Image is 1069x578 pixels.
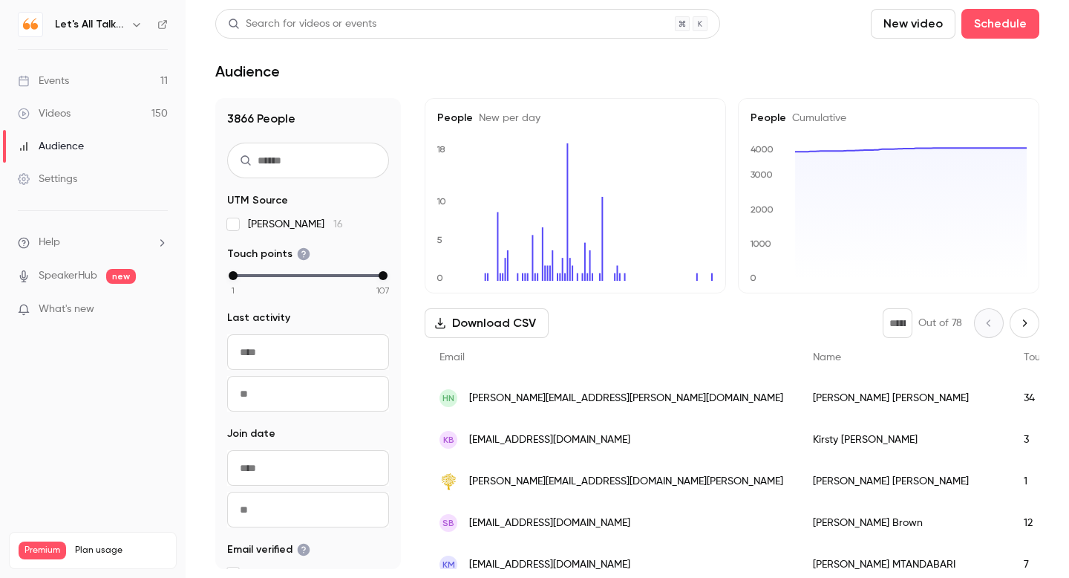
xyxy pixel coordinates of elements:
span: Plan usage [75,545,167,556]
input: From [227,450,389,486]
span: [PERSON_NAME][EMAIL_ADDRESS][DOMAIN_NAME][PERSON_NAME] [469,474,783,490]
text: 18 [437,144,445,155]
h1: 3866 People [227,110,389,128]
button: Next page [1010,308,1039,338]
li: help-dropdown-opener [18,235,168,250]
p: Out of 78 [918,316,962,331]
div: Search for videos or events [228,16,376,32]
text: 2000 [751,204,774,215]
span: 107 [376,284,390,297]
span: [PERSON_NAME][EMAIL_ADDRESS][PERSON_NAME][DOMAIN_NAME] [469,391,783,406]
span: Last activity [227,311,290,325]
span: Premium [19,542,66,559]
img: positiveparentingproject.co.uk [439,473,457,490]
h1: Audience [215,62,280,80]
div: Settings [18,172,77,186]
h5: People [437,111,713,126]
span: Help [39,235,60,250]
span: [PERSON_NAME] [248,217,343,232]
h6: Let's All Talk Mental Health [55,17,125,32]
text: 5 [437,235,442,245]
iframe: Noticeable Trigger [150,303,168,316]
span: KB [443,433,454,447]
span: Email [439,352,465,363]
span: [EMAIL_ADDRESS][DOMAIN_NAME] [469,516,630,531]
span: HN [442,392,454,405]
img: Let's All Talk Mental Health [19,13,42,36]
button: New video [871,9,955,39]
span: What's new [39,302,94,317]
input: To [227,376,389,412]
input: From [227,334,389,370]
div: Events [18,74,69,88]
text: 10 [437,196,446,207]
div: [PERSON_NAME] Brown [798,502,1009,544]
span: Join date [227,426,275,441]
text: 3000 [751,169,773,180]
span: Cumulative [786,113,846,123]
input: To [227,492,389,527]
span: [EMAIL_ADDRESS][DOMAIN_NAME] [469,432,630,448]
span: Touch points [227,247,310,262]
span: SB [442,516,454,530]
div: Kirsty [PERSON_NAME] [798,419,1009,461]
text: 0 [750,273,756,283]
div: min [229,271,238,280]
a: SpeakerHub [39,268,97,284]
span: 1 [232,284,235,297]
div: Videos [18,106,71,121]
span: New per day [473,113,540,123]
div: [PERSON_NAME] [PERSON_NAME] [798,461,1009,502]
span: [EMAIL_ADDRESS][DOMAIN_NAME] [469,557,630,573]
text: 0 [437,273,443,283]
span: UTM Source [227,193,288,208]
h5: People [751,111,1027,126]
div: max [379,271,388,280]
button: Schedule [961,9,1039,39]
span: Email verified [227,542,310,557]
span: KM [442,558,455,571]
span: 16 [333,219,343,230]
div: Audience [18,139,84,154]
div: [PERSON_NAME] [PERSON_NAME] [798,377,1009,419]
span: new [106,269,136,284]
button: Download CSV [425,308,549,338]
span: Name [813,352,841,363]
text: 4000 [751,144,774,155]
text: 1000 [750,238,771,249]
